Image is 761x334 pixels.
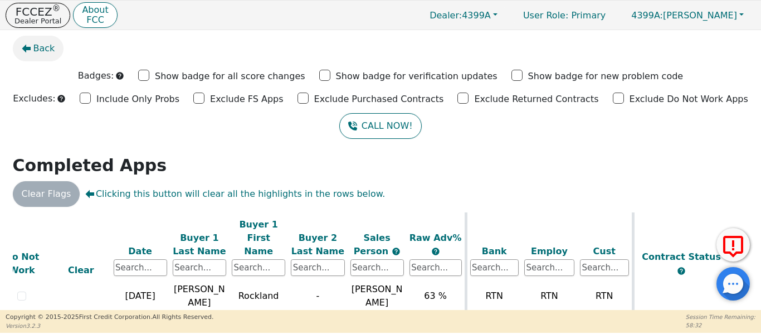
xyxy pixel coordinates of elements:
div: Buyer 2 Last Name [291,231,344,258]
p: Show badge for new problem code [528,70,684,83]
p: FCCEZ [14,6,61,17]
input: Search... [173,259,226,276]
p: Exclude Purchased Contracts [314,93,444,106]
span: 63 % [424,291,447,301]
span: Raw Adv% [409,232,462,243]
button: Dealer:4399A [418,7,509,24]
input: Search... [409,259,462,276]
td: Rockland [229,268,288,325]
td: RTN [577,268,633,325]
span: Sales Person [354,232,392,256]
span: Dealer: [430,10,462,21]
button: Report Error to FCC [716,228,750,262]
td: - [288,268,347,325]
td: [PERSON_NAME] [170,268,229,325]
span: 4399A: [631,10,663,21]
span: [PERSON_NAME] [352,284,403,308]
span: [PERSON_NAME] [631,10,737,21]
span: 4399A [430,10,491,21]
a: User Role: Primary [512,4,617,26]
span: User Role : [523,10,568,21]
sup: ® [52,3,61,13]
span: Back [33,42,55,55]
p: Exclude FS Apps [210,93,284,106]
span: Contract Status [642,251,721,262]
div: Bank [470,244,519,258]
p: 58:32 [686,321,755,330]
input: Search... [350,259,404,276]
p: Exclude Returned Contracts [474,93,598,106]
strong: Completed Apps [13,156,167,175]
input: Search... [232,259,285,276]
p: Show badge for all score changes [155,70,305,83]
p: Include Only Probs [96,93,179,106]
button: FCCEZ®Dealer Portal [6,3,70,28]
span: All Rights Reserved. [152,313,213,321]
td: RTN [521,268,577,325]
input: Search... [470,259,519,276]
button: CALL NOW! [339,113,421,139]
p: Primary [512,4,617,26]
div: Buyer 1 First Name [232,217,285,258]
p: Badges: [78,69,114,83]
p: Excludes: [13,92,55,105]
input: Search... [291,259,344,276]
div: Date [114,244,167,258]
p: Copyright © 2015- 2025 First Credit Corporation. [6,313,213,322]
p: Version 3.2.3 [6,322,213,330]
p: About [82,6,108,14]
input: Search... [114,259,167,276]
input: Search... [524,259,574,276]
p: FCC [82,16,108,25]
p: Show badge for verification updates [336,70,497,83]
div: Buyer 1 Last Name [173,231,226,258]
span: Clicking this button will clear all the highlights in the rows below. [85,187,385,201]
div: Employ [524,244,574,258]
button: AboutFCC [73,2,117,28]
td: [DATE] [111,268,170,325]
div: Cust [580,244,629,258]
input: Search... [580,259,629,276]
p: Dealer Portal [14,17,61,25]
div: Clear [54,264,108,277]
p: Session Time Remaining: [686,313,755,321]
button: 4399A:[PERSON_NAME] [619,7,755,24]
td: RTN [466,268,521,325]
p: Exclude Do Not Work Apps [630,93,748,106]
button: Back [13,36,64,61]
